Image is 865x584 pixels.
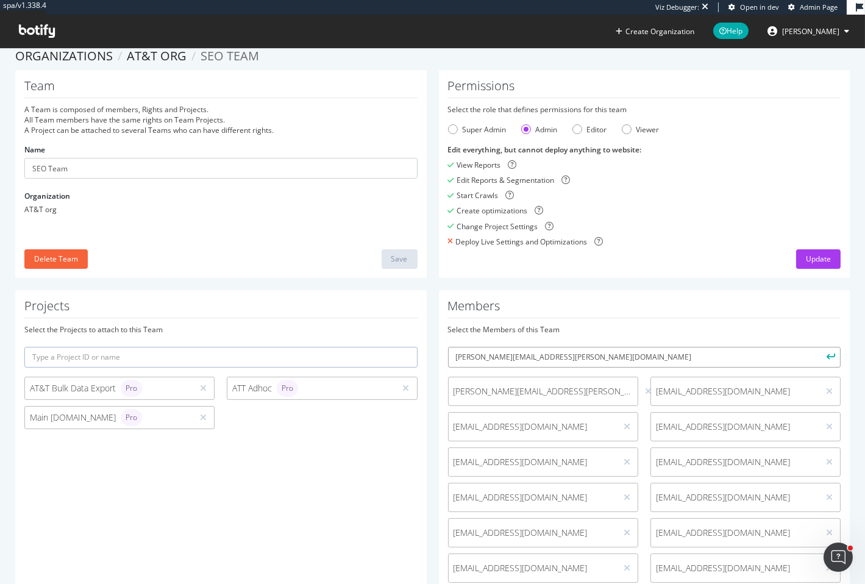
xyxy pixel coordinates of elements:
[30,409,188,426] div: Main [DOMAIN_NAME]
[740,2,779,12] span: Open in dev
[656,562,814,574] span: [EMAIL_ADDRESS][DOMAIN_NAME]
[24,144,45,155] label: Name
[615,26,695,37] button: Create Organization
[277,380,298,397] div: brand label
[454,491,611,504] span: [EMAIL_ADDRESS][DOMAIN_NAME]
[448,124,507,135] div: Super Admin
[282,385,293,392] span: Pro
[448,79,841,98] h1: Permissions
[463,124,507,135] div: Super Admin
[457,190,499,201] div: Start Crawls
[448,324,841,335] div: Select the Members of this Team
[24,204,418,215] div: AT&T org
[232,380,390,397] div: ATT Adhoc
[656,385,814,397] span: [EMAIL_ADDRESS][DOMAIN_NAME]
[454,421,611,433] span: [EMAIL_ADDRESS][DOMAIN_NAME]
[758,21,859,41] button: [PERSON_NAME]
[457,205,528,216] div: Create optimizations
[15,48,850,65] ol: breadcrumbs
[30,380,188,397] div: AT&T Bulk Data Export
[656,491,814,504] span: [EMAIL_ADDRESS][DOMAIN_NAME]
[126,385,137,392] span: Pro
[15,48,113,64] a: Organizations
[572,124,607,135] div: Editor
[536,124,558,135] div: Admin
[121,409,142,426] div: brand label
[24,347,418,368] input: Type a Project ID or name
[448,347,841,368] input: Type a user email
[34,254,78,264] div: Delete Team
[788,2,838,12] a: Admin Page
[457,160,501,170] div: View Reports
[126,414,137,421] span: Pro
[656,421,814,433] span: [EMAIL_ADDRESS][DOMAIN_NAME]
[127,48,187,64] a: AT&T org
[457,175,555,185] div: Edit Reports & Segmentation
[454,562,611,574] span: [EMAIL_ADDRESS][DOMAIN_NAME]
[454,456,611,468] span: [EMAIL_ADDRESS][DOMAIN_NAME]
[782,26,839,37] span: kerry
[796,249,841,269] button: Update
[636,124,660,135] div: Viewer
[456,237,588,247] div: Deploy Live Settings and Optimizations
[457,221,538,232] div: Change Project Settings
[121,380,142,397] div: brand label
[201,48,259,64] span: SEO Team
[24,158,418,179] input: Name
[655,2,699,12] div: Viz Debugger:
[800,2,838,12] span: Admin Page
[521,124,558,135] div: Admin
[24,249,88,269] button: Delete Team
[448,299,841,318] h1: Members
[622,124,660,135] div: Viewer
[24,79,418,98] h1: Team
[382,249,418,269] button: Save
[24,191,70,201] label: Organization
[454,385,633,397] span: [PERSON_NAME][EMAIL_ADDRESS][PERSON_NAME][DOMAIN_NAME]
[656,456,814,468] span: [EMAIL_ADDRESS][DOMAIN_NAME]
[24,299,418,318] h1: Projects
[713,23,749,39] span: Help
[391,254,408,264] div: Save
[824,543,853,572] iframe: Intercom live chat
[24,104,418,135] div: A Team is composed of members, Rights and Projects. All Team members have the same rights on Team...
[454,527,611,539] span: [EMAIL_ADDRESS][DOMAIN_NAME]
[448,144,841,155] div: Edit everything, but cannot deploy anything to website :
[728,2,779,12] a: Open in dev
[656,527,814,539] span: [EMAIL_ADDRESS][DOMAIN_NAME]
[806,254,831,264] div: Update
[448,104,841,115] div: Select the role that defines permissions for this team
[24,324,418,335] div: Select the Projects to attach to this Team
[587,124,607,135] div: Editor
